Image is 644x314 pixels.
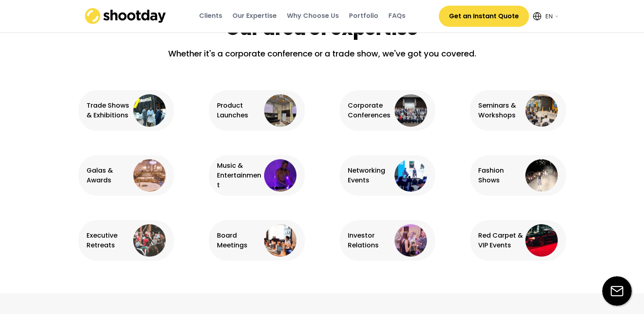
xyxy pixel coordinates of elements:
[217,231,262,250] div: Board Meetings
[348,166,393,185] div: Networking Events
[478,101,523,120] div: Seminars & Workshops
[348,231,393,250] div: Investor Relations
[87,101,132,120] div: Trade Shows & Exhibitions
[287,11,339,20] div: Why Choose Us
[478,231,523,250] div: Red Carpet & VIP Events
[395,94,427,127] img: corporate%20conference%403x.webp
[264,159,297,192] img: entertainment%403x.webp
[478,166,523,185] div: Fashion Shows
[199,11,222,20] div: Clients
[133,94,166,127] img: exhibition%402x.png
[85,8,166,24] img: shootday_logo.png
[439,6,529,27] button: Get an Instant Quote
[395,159,427,192] img: networking%20event%402x.png
[533,12,541,20] img: Icon%20feather-globe%20%281%29.svg
[349,11,378,20] div: Portfolio
[525,224,558,257] img: VIP%20event%403x.webp
[395,224,427,257] img: investor%20relations%403x.webp
[602,276,632,306] img: email-icon%20%281%29.svg
[264,94,297,127] img: product%20launches%403x.webp
[525,94,558,127] img: seminars%403x.webp
[217,161,262,190] div: Music & Entertainment
[232,11,277,20] div: Our Expertise
[133,224,166,257] img: prewedding-circle%403x.webp
[87,166,132,185] div: Galas & Awards
[388,11,405,20] div: FAQs
[133,159,166,192] img: gala%20event%403x.webp
[217,101,262,120] div: Product Launches
[87,231,132,250] div: Executive Retreats
[525,159,558,192] img: fashion%20event%403x.webp
[160,48,485,66] div: Whether it's a corporate conference or a trade show, we've got you covered.
[348,101,393,120] div: Corporate Conferences
[264,224,297,257] img: board%20meeting%403x.webp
